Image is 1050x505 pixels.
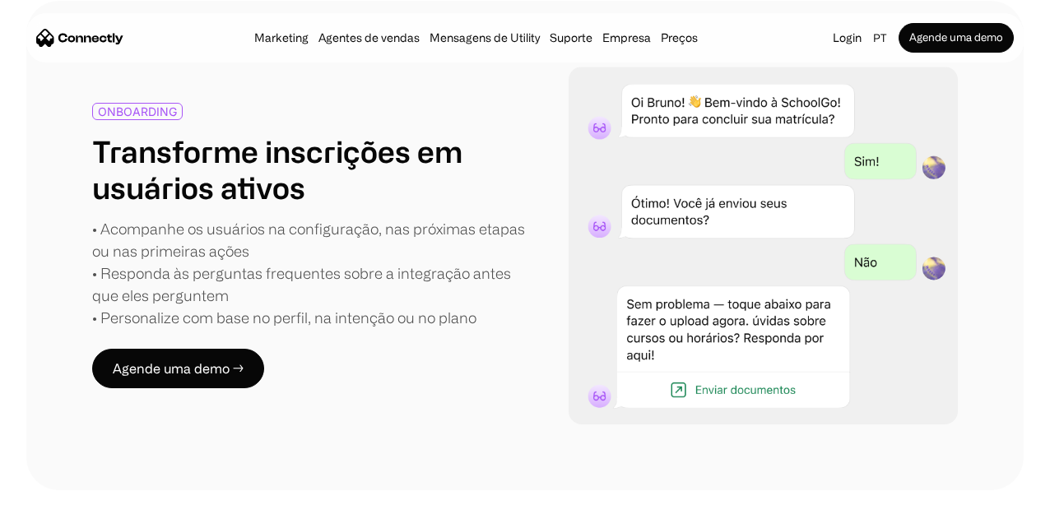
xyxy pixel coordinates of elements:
[98,105,177,118] div: ONBOARDING
[92,349,264,388] a: Agende uma demo →
[828,26,866,49] a: Login
[602,26,651,49] div: Empresa
[92,218,525,329] div: • Acompanhe os usuários na configuração, nas próximas etapas ou nas primeiras ações • Responda às...
[866,26,899,49] div: pt
[33,476,99,499] ul: Language list
[92,133,525,204] h1: Transforme inscrições em usuários ativos
[425,31,545,44] a: Mensagens de Utility
[249,31,314,44] a: Marketing
[656,31,703,44] a: Preços
[314,31,425,44] a: Agentes de vendas
[597,26,656,49] div: Empresa
[873,26,886,49] div: pt
[16,475,99,499] aside: Language selected: Português (Brasil)
[545,31,597,44] a: Suporte
[899,23,1014,53] a: Agende uma demo
[36,25,123,50] a: home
